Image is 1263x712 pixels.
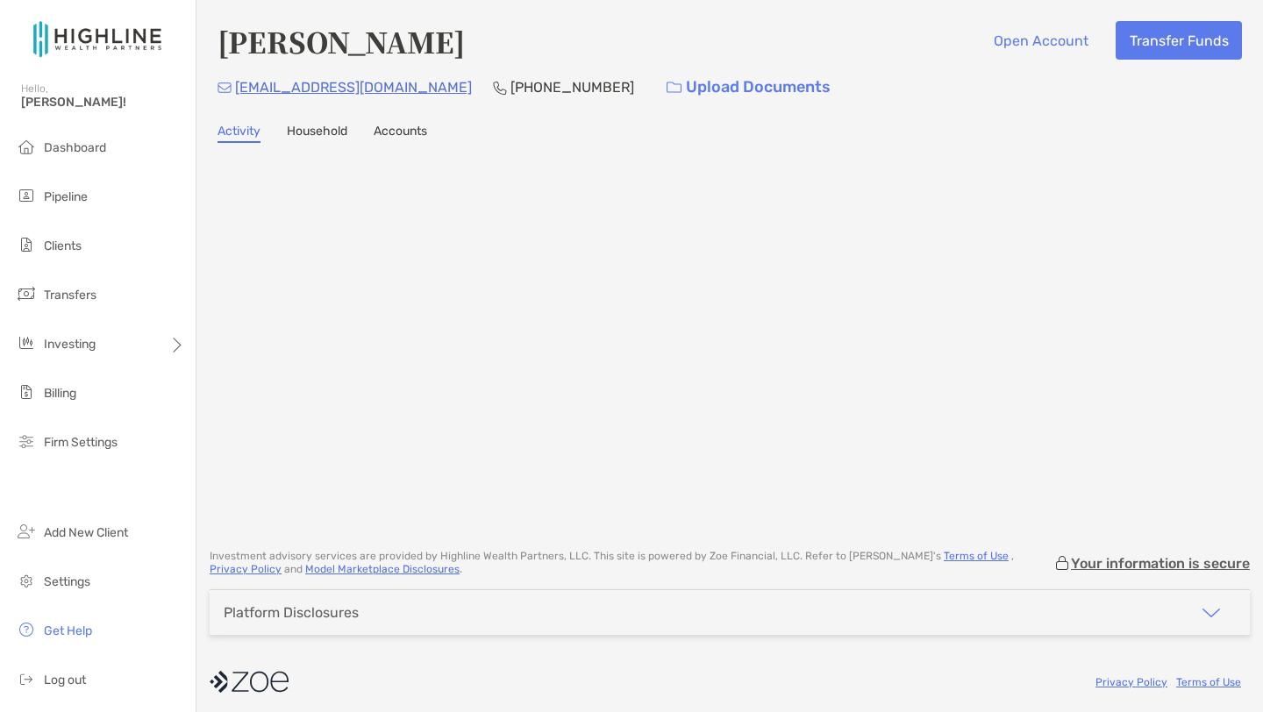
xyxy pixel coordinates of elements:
img: investing icon [16,332,37,353]
p: Your information is secure [1071,555,1250,572]
p: [EMAIL_ADDRESS][DOMAIN_NAME] [235,76,472,98]
img: clients icon [16,234,37,255]
span: Dashboard [44,140,106,155]
img: transfers icon [16,283,37,304]
img: Zoe Logo [21,7,175,70]
button: Open Account [980,21,1102,60]
img: Phone Icon [493,81,507,95]
h4: [PERSON_NAME] [218,21,465,61]
span: Settings [44,574,90,589]
span: Billing [44,386,76,401]
a: Terms of Use [1176,676,1241,688]
p: [PHONE_NUMBER] [510,76,634,98]
a: Terms of Use [944,550,1009,562]
img: company logo [210,662,289,701]
span: Transfers [44,288,96,303]
button: Transfer Funds [1116,21,1242,60]
img: logout icon [16,668,37,689]
img: firm-settings icon [16,431,37,452]
span: Get Help [44,623,92,638]
span: Clients [44,239,82,253]
a: Household [287,124,347,143]
img: dashboard icon [16,136,37,157]
img: pipeline icon [16,185,37,206]
a: Privacy Policy [1095,676,1167,688]
p: Investment advisory services are provided by Highline Wealth Partners, LLC . This site is powered... [210,550,1053,576]
a: Accounts [374,124,427,143]
span: Add New Client [44,525,128,540]
img: button icon [667,82,681,94]
img: icon arrow [1201,602,1222,623]
span: Investing [44,337,96,352]
a: Upload Documents [655,68,842,106]
img: get-help icon [16,619,37,640]
a: Activity [218,124,260,143]
span: Log out [44,673,86,687]
img: settings icon [16,570,37,591]
img: billing icon [16,381,37,402]
a: Privacy Policy [210,563,282,575]
span: Pipeline [44,189,88,204]
div: Platform Disclosures [224,604,359,621]
img: add_new_client icon [16,521,37,542]
img: Email Icon [218,82,232,93]
span: Firm Settings [44,435,118,450]
a: Model Marketplace Disclosures [305,563,460,575]
span: [PERSON_NAME]! [21,95,185,110]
